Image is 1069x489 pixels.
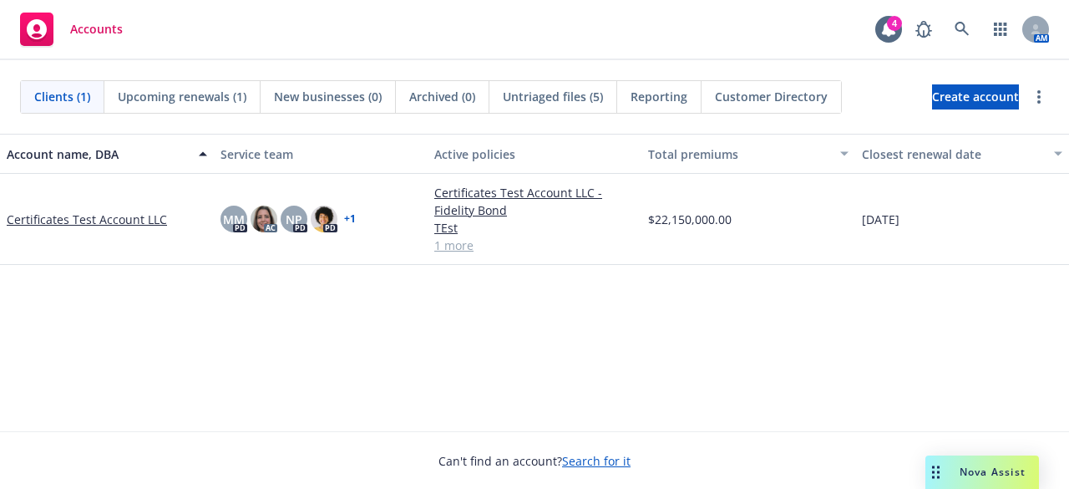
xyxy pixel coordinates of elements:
a: Switch app [984,13,1017,46]
span: [DATE] [862,211,899,228]
a: Create account [932,84,1019,110]
a: Search [945,13,979,46]
img: photo [251,206,277,232]
a: Certificates Test Account LLC - Fidelity Bond [434,184,635,219]
button: Service team [214,134,428,174]
button: Closest renewal date [855,134,1069,174]
span: Clients (1) [34,88,90,105]
a: + 1 [344,214,356,224]
span: Nova Assist [960,465,1026,479]
a: more [1029,87,1049,107]
a: Certificates Test Account LLC [7,211,167,228]
div: Service team [220,145,421,163]
span: Untriaged files (5) [503,88,603,105]
span: Reporting [631,88,687,105]
a: Search for it [562,453,631,469]
a: TEst [434,219,635,237]
span: Customer Directory [715,88,828,105]
span: New businesses (0) [274,88,382,105]
span: MM [223,211,245,228]
div: 4 [887,16,902,31]
div: Active policies [434,145,635,163]
button: Nova Assist [925,456,1039,489]
div: Total premiums [648,145,830,163]
span: Accounts [70,23,123,36]
img: photo [311,206,337,232]
button: Active policies [428,134,641,174]
span: Can't find an account? [438,452,631,470]
a: Report a Bug [907,13,940,46]
span: Upcoming renewals (1) [118,88,246,105]
button: Total premiums [641,134,855,174]
span: Create account [932,81,1019,113]
a: 1 more [434,237,635,254]
div: Account name, DBA [7,145,189,163]
span: $22,150,000.00 [648,211,732,228]
a: Accounts [13,6,129,53]
div: Closest renewal date [862,145,1044,163]
div: Drag to move [925,456,946,489]
span: NP [286,211,302,228]
span: Archived (0) [409,88,475,105]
